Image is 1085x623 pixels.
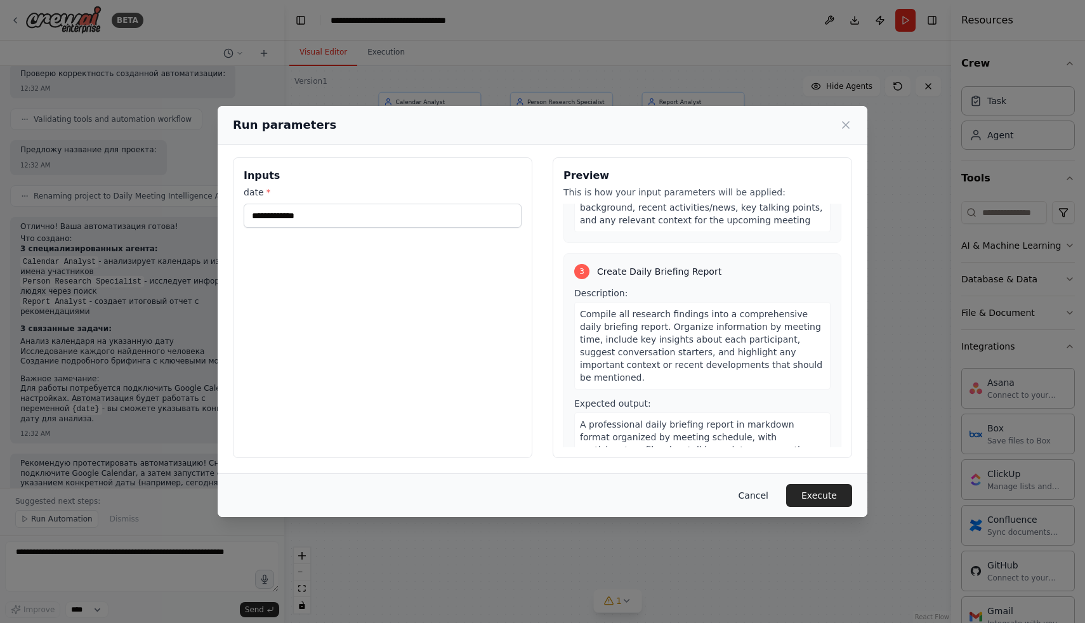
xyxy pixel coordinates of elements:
span: Expected output: [574,398,651,409]
button: Cancel [728,484,779,507]
h3: Inputs [244,168,522,183]
span: Detailed research profiles for each person including: full name, current position and company, pr... [580,177,822,225]
button: Execute [786,484,852,507]
p: This is how your input parameters will be applied: [563,186,841,199]
label: date [244,186,522,199]
span: Compile all research findings into a comprehensive daily briefing report. Organize information by... [580,309,822,383]
span: Description: [574,288,628,298]
h2: Run parameters [233,116,336,134]
h3: Preview [563,168,841,183]
div: 3 [574,264,589,279]
span: Create Daily Briefing Report [597,265,721,278]
span: A professional daily briefing report in markdown format organized by meeting schedule, with parti... [580,419,811,480]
